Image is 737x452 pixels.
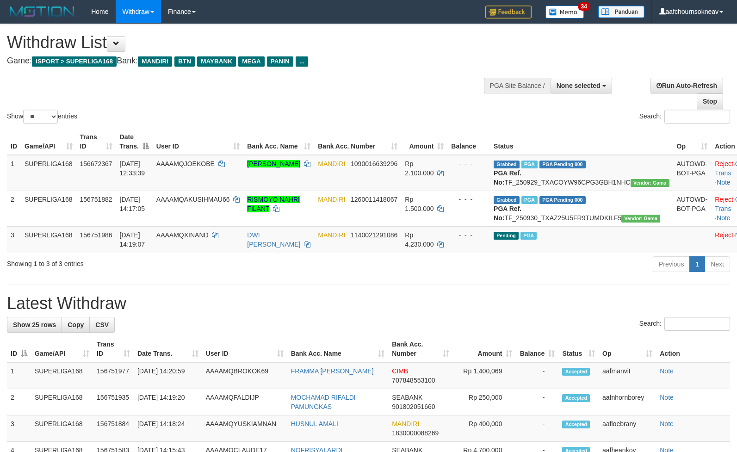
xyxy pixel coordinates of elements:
[689,256,705,272] a: 1
[291,420,338,427] a: HUSNUL AMALI
[494,232,519,240] span: Pending
[351,231,397,239] span: Copy 1140021291086 to clipboard
[7,129,21,155] th: ID
[7,415,31,442] td: 3
[388,336,453,362] th: Bank Acc. Number: activate to sort column ascending
[451,159,486,168] div: - - -
[134,415,202,442] td: [DATE] 14:18:24
[453,336,516,362] th: Amount: activate to sort column ascending
[715,231,733,239] a: Reject
[31,336,93,362] th: Game/API: activate to sort column ascending
[202,336,287,362] th: User ID: activate to sort column ascending
[93,336,134,362] th: Trans ID: activate to sort column ascending
[247,231,300,248] a: DWI [PERSON_NAME]
[153,129,244,155] th: User ID: activate to sort column ascending
[673,129,712,155] th: Op: activate to sort column ascending
[562,421,590,428] span: Accepted
[318,160,345,167] span: MANDIRI
[7,389,31,415] td: 2
[202,389,287,415] td: AAAAMQFALDIJP
[599,362,656,389] td: aafmanvit
[392,367,408,375] span: CIMB
[650,78,723,93] a: Run Auto-Refresh
[539,196,586,204] span: PGA Pending
[31,362,93,389] td: SUPERLIGA168
[453,362,516,389] td: Rp 1,400,069
[494,205,521,222] b: PGA Ref. No:
[62,317,90,333] a: Copy
[485,6,532,19] img: Feedback.jpg
[392,420,419,427] span: MANDIRI
[351,160,397,167] span: Copy 1090016639296 to clipboard
[660,394,674,401] a: Note
[599,415,656,442] td: aafloebrany
[7,33,482,52] h1: Withdraw List
[516,336,558,362] th: Balance: activate to sort column ascending
[494,169,521,186] b: PGA Ref. No:
[120,196,145,212] span: [DATE] 14:17:05
[516,389,558,415] td: -
[516,362,558,389] td: -
[562,368,590,376] span: Accepted
[705,256,730,272] a: Next
[202,362,287,389] td: AAAAMQBROKOK69
[599,389,656,415] td: aafnhornborey
[296,56,308,67] span: ...
[134,389,202,415] td: [DATE] 14:19:20
[13,321,56,328] span: Show 25 rows
[80,160,112,167] span: 156672367
[621,215,660,223] span: Vendor URL: https://trx31.1velocity.biz
[715,196,733,203] a: Reject
[484,78,551,93] div: PGA Site Balance /
[247,160,300,167] a: [PERSON_NAME]
[494,196,520,204] span: Grabbed
[490,191,673,226] td: TF_250930_TXAZ25U5FR9TUMDKILF5
[405,160,434,177] span: Rp 2.100.000
[598,6,644,18] img: panduan.png
[21,226,76,253] td: SUPERLIGA168
[93,389,134,415] td: 156751935
[717,214,731,222] a: Note
[7,155,21,191] td: 1
[392,377,435,384] span: Copy 707848553100 to clipboard
[664,317,730,331] input: Search:
[599,336,656,362] th: Op: activate to sort column ascending
[631,179,669,187] span: Vendor URL: https://trx31.1velocity.biz
[120,231,145,248] span: [DATE] 14:19:07
[697,93,723,109] a: Stop
[664,110,730,124] input: Search:
[68,321,84,328] span: Copy
[21,129,76,155] th: Game/API: activate to sort column ascending
[314,129,401,155] th: Bank Acc. Number: activate to sort column ascending
[392,394,422,401] span: SEABANK
[7,5,77,19] img: MOTION_logo.png
[134,362,202,389] td: [DATE] 14:20:59
[7,226,21,253] td: 3
[660,420,674,427] a: Note
[120,160,145,177] span: [DATE] 12:33:39
[287,336,389,362] th: Bank Acc. Name: activate to sort column ascending
[447,129,490,155] th: Balance
[392,403,435,410] span: Copy 901802051660 to clipboard
[238,56,265,67] span: MEGA
[31,415,93,442] td: SUPERLIGA168
[401,129,447,155] th: Amount: activate to sort column ascending
[23,110,58,124] select: Showentries
[490,129,673,155] th: Status
[80,231,112,239] span: 156751986
[660,367,674,375] a: Note
[247,196,300,212] a: RISMOYO NAHRI FILANT
[673,191,712,226] td: AUTOWD-BOT-PGA
[89,317,115,333] a: CSV
[95,321,109,328] span: CSV
[156,196,230,203] span: AAAAMQAKUSIHMAU66
[453,415,516,442] td: Rp 400,000
[138,56,172,67] span: MANDIRI
[521,196,538,204] span: Marked by aafsengchandara
[405,196,434,212] span: Rp 1.500.000
[639,110,730,124] label: Search:
[7,255,300,268] div: Showing 1 to 3 of 3 entries
[267,56,293,67] span: PANIN
[521,161,538,168] span: Marked by aafsengchandara
[7,336,31,362] th: ID: activate to sort column descending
